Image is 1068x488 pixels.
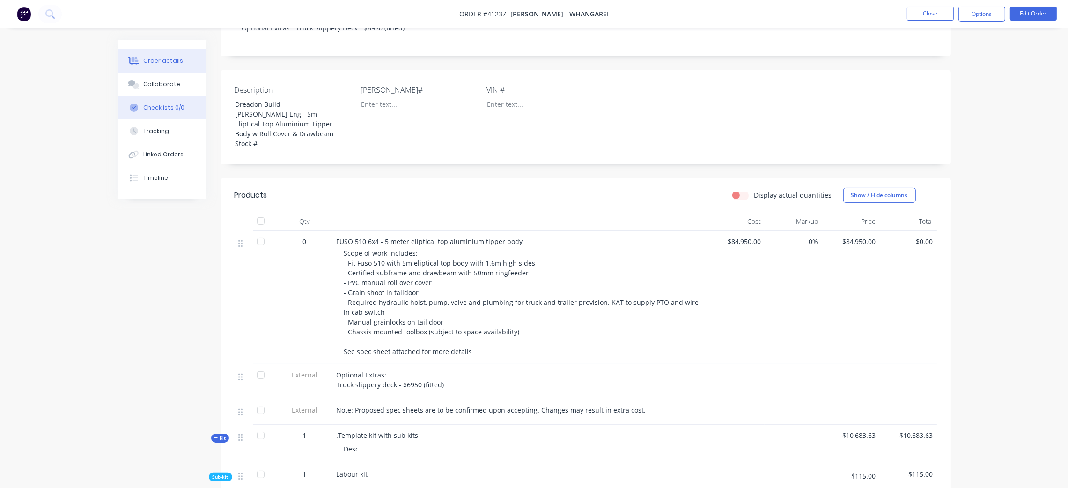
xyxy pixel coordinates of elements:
[768,237,818,246] span: 0%
[118,96,206,119] button: Checklists 0/0
[143,174,168,182] div: Timeline
[883,469,933,479] span: $115.00
[826,430,876,440] span: $10,683.63
[958,7,1005,22] button: Options
[883,430,933,440] span: $10,683.63
[344,249,701,356] span: Scope of work includes: - Fit Fuso 510 with 5m eliptical top body with 1.6m high sides - Certifie...
[235,190,267,201] div: Products
[118,73,206,96] button: Collaborate
[826,237,876,246] span: $84,950.00
[143,150,184,159] div: Linked Orders
[143,57,183,65] div: Order details
[303,237,307,246] span: 0
[209,473,232,481] div: Sub-kit
[280,405,329,415] span: External
[277,212,333,231] div: Qty
[707,212,765,231] div: Cost
[303,430,307,440] span: 1
[214,435,226,442] span: Kit
[303,469,307,479] span: 1
[337,237,523,246] span: FUSO 510 6x4 - 5 meter eliptical top aluminium tipper body
[280,370,329,380] span: External
[228,97,345,150] div: Dreadon Build [PERSON_NAME] Eng - 5m Eliptical Top Aluminium Tipper Body w Roll Cover & Drawbeam ...
[118,166,206,190] button: Timeline
[213,473,228,481] span: Sub-kit
[143,127,169,135] div: Tracking
[337,406,646,414] span: Note: Proposed spec sheets are to be confirmed upon accepting. Changes may result in extra cost.
[337,470,368,479] span: Labour kit
[754,190,832,200] label: Display actual quantities
[17,7,31,21] img: Factory
[143,104,184,112] div: Checklists 0/0
[118,143,206,166] button: Linked Orders
[337,370,444,389] span: Optional Extras: Truck slippery deck - $6950 (fitted)
[118,49,206,73] button: Order details
[843,188,916,203] button: Show / Hide columns
[822,212,880,231] div: Price
[337,431,419,440] span: .Template kit with sub kits
[883,237,933,246] span: $0.00
[361,84,478,96] label: [PERSON_NAME]#
[711,237,761,246] span: $84,950.00
[510,10,609,19] span: [PERSON_NAME] - Whangarei
[118,119,206,143] button: Tracking
[211,434,229,443] div: Kit
[459,10,510,19] span: Order #41237 -
[765,212,822,231] div: Markup
[1010,7,1057,21] button: Edit Order
[826,471,876,481] span: $115.00
[486,84,604,96] label: VIN #
[879,212,937,231] div: Total
[344,444,359,453] span: Desc
[907,7,954,21] button: Close
[143,80,180,89] div: Collaborate
[235,84,352,96] label: Description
